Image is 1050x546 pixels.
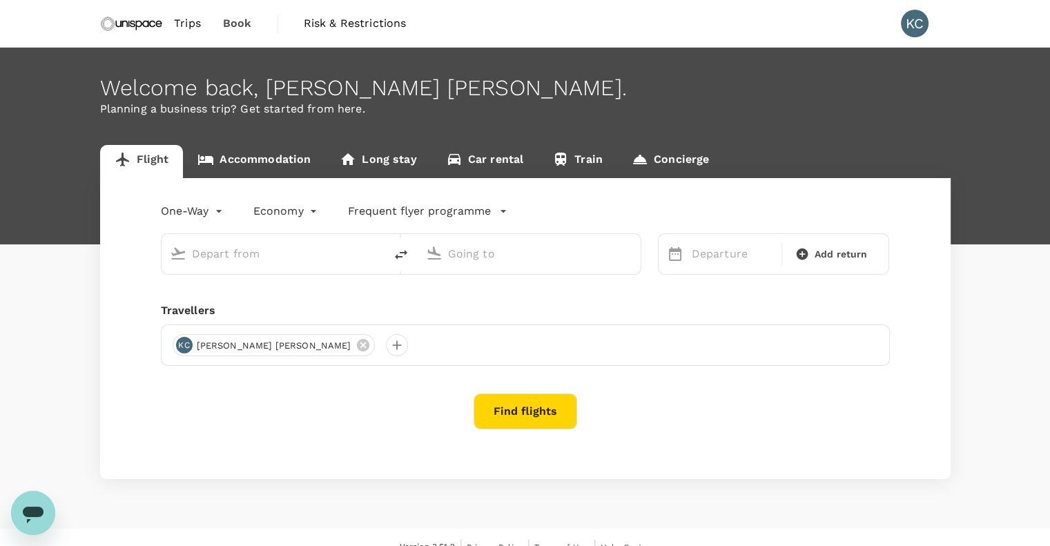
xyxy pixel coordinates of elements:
a: Flight [100,145,184,178]
a: Long stay [325,145,431,178]
button: Find flights [474,393,577,429]
div: Travellers [161,302,890,319]
button: delete [385,238,418,271]
div: KC [176,337,193,353]
iframe: Button to launch messaging window [11,491,55,535]
span: [PERSON_NAME] [PERSON_NAME] [188,339,360,353]
span: Book [223,15,252,32]
div: Economy [253,200,320,222]
a: Concierge [617,145,723,178]
a: Accommodation [183,145,325,178]
p: Frequent flyer programme [348,203,491,220]
button: Frequent flyer programme [348,203,507,220]
p: Departure [692,246,773,262]
a: Car rental [431,145,538,178]
span: Trips [174,15,201,32]
span: Add return [815,247,868,262]
div: One-Way [161,200,226,222]
a: Train [538,145,617,178]
input: Going to [448,243,612,264]
div: KC [901,10,929,37]
button: Open [375,252,378,255]
div: KC[PERSON_NAME] [PERSON_NAME] [173,334,375,356]
button: Open [631,252,634,255]
img: Unispace [100,8,164,39]
div: Welcome back , [PERSON_NAME] [PERSON_NAME] . [100,75,951,101]
input: Depart from [192,243,356,264]
span: Risk & Restrictions [304,15,407,32]
p: Planning a business trip? Get started from here. [100,101,951,117]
